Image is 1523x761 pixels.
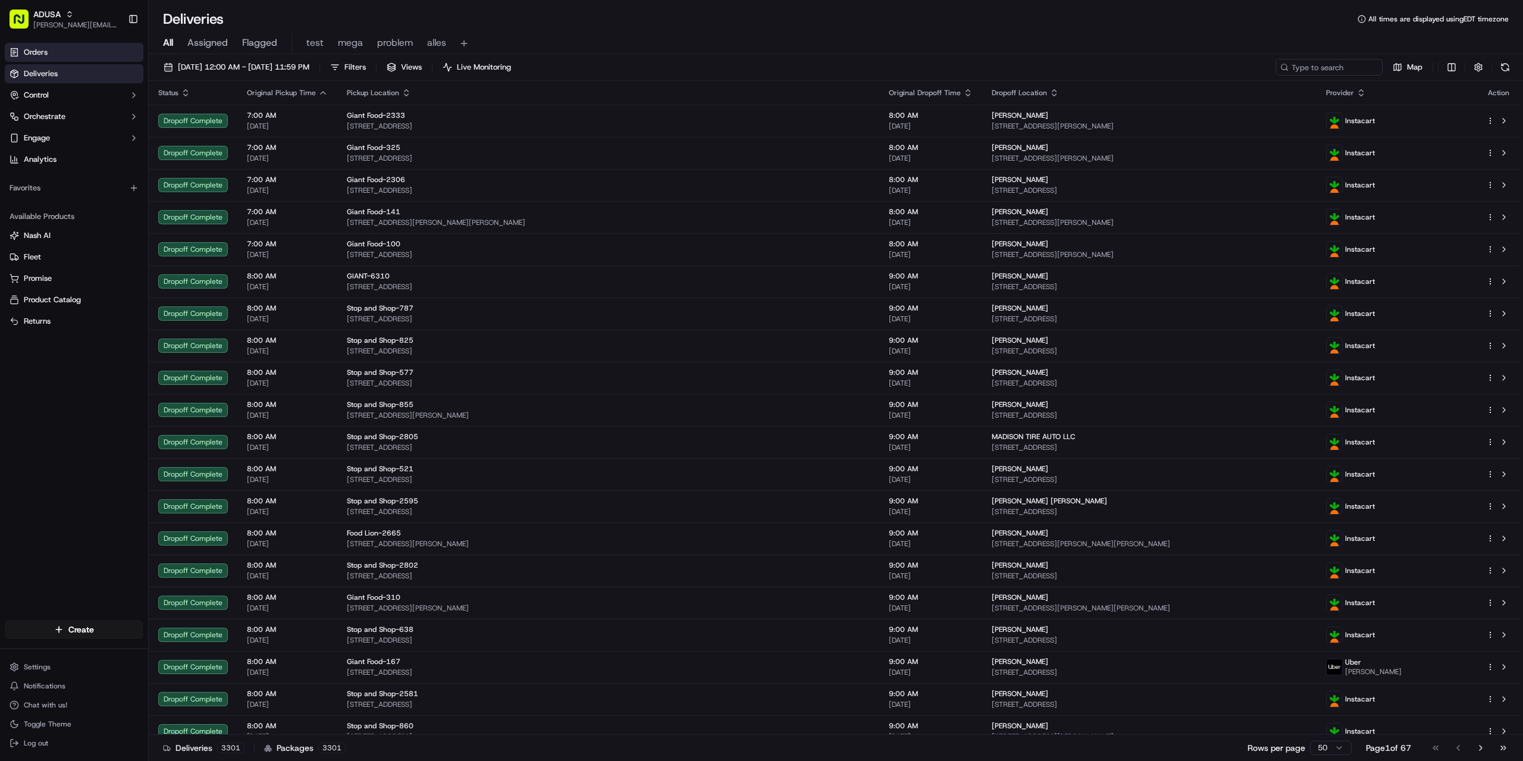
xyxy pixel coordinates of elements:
span: GIANT-6310 [347,271,390,281]
button: Views [381,59,427,76]
span: Instacart [1345,245,1375,254]
span: Nash AI [24,230,51,241]
div: We're available if you need us! [40,126,151,135]
span: Giant Food-141 [347,207,400,217]
span: [DATE] [889,121,973,131]
span: 8:00 AM [247,689,328,699]
img: profile_instacart_ahold_partner.png [1327,306,1342,321]
span: 9:00 AM [889,593,973,602]
span: 8:00 AM [889,143,973,152]
div: Deliveries [163,742,245,754]
div: Available Products [5,207,143,226]
img: profile_instacart_ahold_partner.png [1327,274,1342,289]
span: [DATE] [889,571,973,581]
span: 9:00 AM [889,528,973,538]
span: All times are displayed using EDT timezone [1368,14,1509,24]
span: Stop and Shop-855 [347,400,413,409]
span: [PERSON_NAME] [992,593,1048,602]
span: [DATE] [247,475,328,484]
button: [DATE] 12:00 AM - [DATE] 11:59 PM [158,59,315,76]
span: Control [24,90,49,101]
span: 8:00 AM [247,271,328,281]
span: Giant Food-100 [347,239,400,249]
span: Stop and Shop-860 [347,721,413,731]
span: [DATE] [247,250,328,259]
span: [PERSON_NAME] [992,560,1048,570]
span: [STREET_ADDRESS] [992,378,1307,388]
span: Map [1407,62,1422,73]
a: Deliveries [5,64,143,83]
img: profile_instacart_ahold_partner.png [1327,531,1342,546]
span: 7:00 AM [247,207,328,217]
button: Live Monitoring [437,59,516,76]
span: [DATE] [889,218,973,227]
button: Notifications [5,678,143,694]
span: 7:00 AM [247,175,328,184]
a: Fleet [10,252,139,262]
span: [STREET_ADDRESS] [992,507,1307,516]
button: Engage [5,129,143,148]
span: [DATE] [889,443,973,452]
span: [STREET_ADDRESS] [347,732,870,741]
span: [STREET_ADDRESS] [992,700,1307,709]
span: [STREET_ADDRESS] [347,507,870,516]
span: 9:00 AM [889,721,973,731]
span: Views [401,62,422,73]
img: profile_instacart_ahold_partner.png [1327,338,1342,353]
span: [DATE] [247,154,328,163]
img: profile_instacart_ahold_partner.png [1327,563,1342,578]
span: Instacart [1345,566,1375,575]
span: 8:00 AM [247,593,328,602]
span: [DATE] [889,378,973,388]
span: [PERSON_NAME] [PERSON_NAME] [992,496,1107,506]
span: [PERSON_NAME] [992,464,1048,474]
span: [STREET_ADDRESS][PERSON_NAME] [992,121,1307,131]
span: 7:00 AM [247,143,328,152]
span: [DATE] [889,700,973,709]
span: [DATE] [889,668,973,677]
span: [STREET_ADDRESS] [992,346,1307,356]
span: [DATE] [247,539,328,549]
span: 9:00 AM [889,303,973,313]
span: 8:00 AM [889,207,973,217]
input: Got a question? Start typing here... [31,77,214,89]
img: profile_instacart_ahold_partner.png [1327,434,1342,450]
span: Instacart [1345,212,1375,222]
span: [DATE] [889,475,973,484]
span: 8:00 AM [247,336,328,345]
span: Giant Food-167 [347,657,400,666]
span: Food Lion-2665 [347,528,401,538]
span: Instacart [1345,598,1375,607]
span: Instacart [1345,726,1375,736]
img: profile_uber_ahold_partner.png [1327,659,1342,675]
button: Refresh [1497,59,1513,76]
span: [STREET_ADDRESS][PERSON_NAME][PERSON_NAME] [992,539,1307,549]
button: Toggle Theme [5,716,143,732]
span: Product Catalog [24,295,81,305]
span: Instacart [1345,180,1375,190]
span: 9:00 AM [889,496,973,506]
span: Stop and Shop-638 [347,625,413,634]
span: [PERSON_NAME] [992,111,1048,120]
span: [STREET_ADDRESS] [992,411,1307,420]
h1: Deliveries [163,10,224,29]
span: Stop and Shop-787 [347,303,413,313]
span: [STREET_ADDRESS] [347,154,870,163]
div: Page 1 of 67 [1366,742,1411,754]
span: [PERSON_NAME] [992,207,1048,217]
img: profile_instacart_ahold_partner.png [1327,402,1342,418]
span: 8:00 AM [247,560,328,570]
span: 8:00 AM [889,111,973,120]
span: Create [68,624,94,635]
a: Powered byPylon [84,201,144,211]
span: Instacart [1345,630,1375,640]
span: [DATE] [247,603,328,613]
span: [PERSON_NAME] [992,239,1048,249]
span: [STREET_ADDRESS] [347,314,870,324]
span: [PERSON_NAME] [992,625,1048,634]
span: 9:00 AM [889,560,973,570]
span: [PERSON_NAME] [992,143,1048,152]
span: [PERSON_NAME] [992,175,1048,184]
span: alles [427,36,446,50]
span: [STREET_ADDRESS] [347,443,870,452]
